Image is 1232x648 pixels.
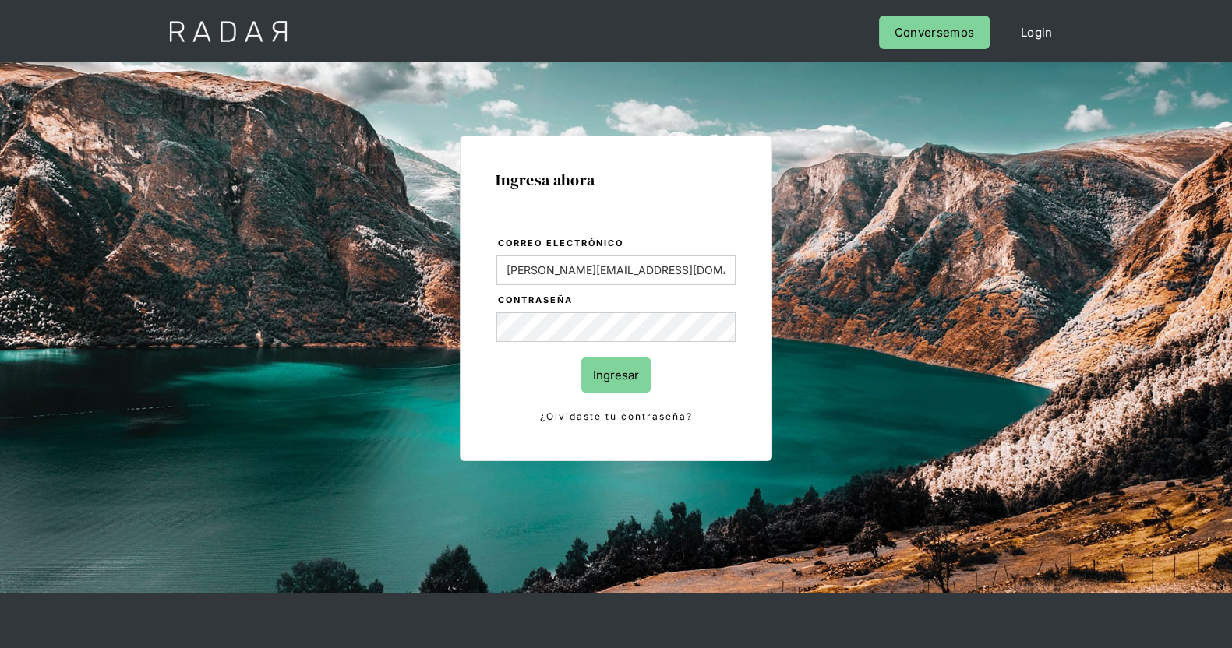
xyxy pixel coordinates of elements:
label: Correo electrónico [498,236,736,252]
a: Conversemos [879,16,990,49]
form: Login Form [496,235,736,425]
a: ¿Olvidaste tu contraseña? [496,408,736,425]
a: Login [1005,16,1068,49]
input: Ingresar [581,357,651,393]
label: Contraseña [498,293,736,308]
input: bruce@wayne.com [496,255,736,285]
h1: Ingresa ahora [496,171,736,188]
